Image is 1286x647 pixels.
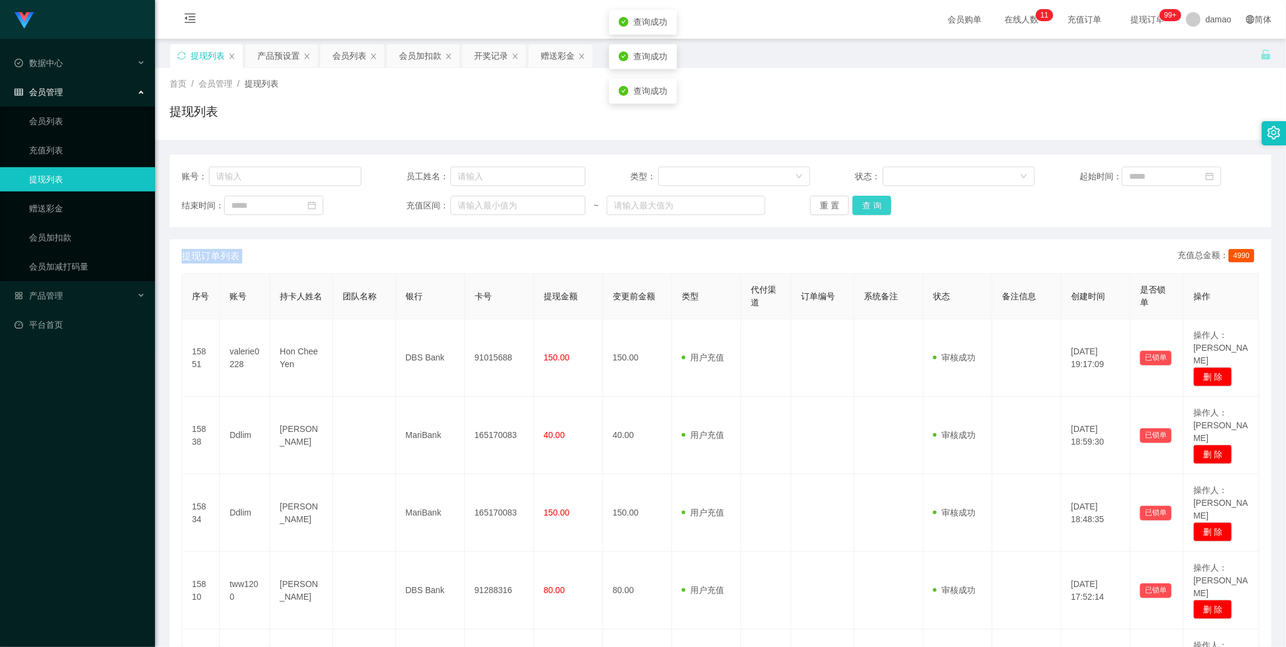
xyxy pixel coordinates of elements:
td: [PERSON_NAME] [270,397,333,474]
td: 15834 [182,474,220,552]
span: 备注信息 [1002,291,1036,301]
img: logo.9652507e.png [15,12,34,29]
td: DBS Bank [396,552,465,629]
i: 图标: appstore-o [15,291,23,300]
td: 165170083 [465,397,534,474]
p: 1 [1044,9,1049,21]
i: 图标: close [445,53,452,60]
input: 请输入最小值为 [450,196,585,215]
td: 15838 [182,397,220,474]
button: 删 除 [1193,367,1232,387]
span: 会员管理 [15,87,63,97]
button: 已锁单 [1140,583,1172,598]
td: 150.00 [603,474,672,552]
button: 删 除 [1193,600,1232,619]
span: 操作 [1193,291,1210,301]
input: 请输入 [209,167,361,186]
i: 图标: global [1246,15,1255,24]
i: icon: check-circle [619,51,628,61]
a: 会员加扣款 [29,225,145,250]
a: 充值列表 [29,138,145,162]
span: 创建时间 [1071,291,1105,301]
span: 起始时间： [1080,170,1122,183]
i: 图标: menu-fold [170,1,211,39]
button: 删 除 [1193,522,1232,542]
span: 80.00 [544,585,565,595]
td: Hon Chee Yen [270,319,333,397]
span: 持卡人姓名 [280,291,322,301]
i: 图标: sync [177,51,186,60]
button: 查 询 [852,196,891,215]
i: 图标: down [796,173,803,181]
input: 请输入最大值为 [607,196,765,215]
span: 提现列表 [245,79,279,88]
i: icon: check-circle [619,17,628,27]
span: 状态： [855,170,883,183]
span: 审核成功 [933,353,975,362]
i: 图标: table [15,88,23,96]
span: 操作人：[PERSON_NAME] [1193,485,1248,520]
span: 序号 [192,291,209,301]
i: 图标: check-circle-o [15,59,23,67]
span: 银行 [406,291,423,301]
td: [PERSON_NAME] [270,474,333,552]
i: 图标: close [370,53,377,60]
input: 请输入 [450,167,585,186]
span: 系统备注 [864,291,898,301]
div: 会员列表 [332,44,366,67]
div: 开奖记录 [474,44,508,67]
span: 150.00 [544,353,570,362]
td: [DATE] 18:48:35 [1061,474,1130,552]
span: 充值订单 [1061,15,1107,24]
button: 已锁单 [1140,351,1172,365]
div: 提现列表 [191,44,225,67]
span: / [191,79,194,88]
button: 已锁单 [1140,506,1172,520]
span: 账号 [229,291,246,301]
span: 查询成功 [633,17,667,27]
i: 图标: unlock [1261,49,1271,60]
span: 产品管理 [15,291,63,300]
td: MariBank [396,474,465,552]
span: 4990 [1228,249,1255,262]
span: 会员管理 [199,79,232,88]
i: 图标: close [512,53,519,60]
i: icon: check-circle [619,86,628,96]
i: 图标: calendar [308,201,316,210]
i: 图标: close [578,53,585,60]
span: 查询成功 [633,86,667,96]
td: 165170083 [465,474,534,552]
a: 会员列表 [29,109,145,133]
h1: 提现列表 [170,102,218,121]
a: 提现列表 [29,167,145,191]
td: valerie0228 [220,319,270,397]
i: 图标: calendar [1205,172,1214,181]
span: 首页 [170,79,186,88]
span: ~ [585,199,607,212]
i: 图标: close [303,53,311,60]
span: 类型 [682,291,699,301]
td: 91288316 [465,552,534,629]
td: 15810 [182,552,220,629]
button: 已锁单 [1140,428,1172,443]
span: 团队名称 [343,291,377,301]
span: 代付渠道 [751,285,776,307]
sup: 923 [1159,9,1181,21]
span: 结束时间： [182,199,224,212]
span: 审核成功 [933,508,975,517]
div: 产品预设置 [257,44,300,67]
td: Ddlim [220,397,270,474]
a: 赠送彩金 [29,196,145,221]
a: 图标: dashboard平台首页 [15,313,145,337]
span: 在线人数 [998,15,1044,24]
span: 员工姓名： [406,170,450,183]
span: 提现金额 [544,291,578,301]
span: / [237,79,240,88]
span: 状态 [933,291,950,301]
span: 用户充值 [682,508,724,517]
div: 会员加扣款 [399,44,441,67]
button: 删 除 [1193,445,1232,464]
td: DBS Bank [396,319,465,397]
span: 订单编号 [801,291,835,301]
span: 类型： [631,170,659,183]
